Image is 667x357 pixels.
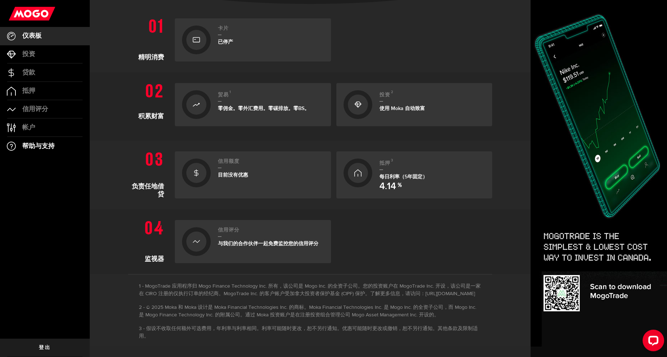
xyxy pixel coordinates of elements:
[175,220,331,263] a: 信用评分与我们的合作伙伴一起免费监控您的信用评分
[138,113,164,120] font: 积累财富
[379,92,390,98] font: 投资
[22,124,35,131] font: 帐户
[138,54,164,61] font: 精明消费
[175,151,331,198] a: 信用额度目前没有优惠
[139,305,476,317] font: © 2025 Moka 和 Moka 设计是 Moka Financial Technologies Inc. 的商标。Moka Financial Technologies Inc. 是 Mo...
[22,32,42,40] font: 仪表板
[139,326,478,339] font: 假设不收取任何额外可选费用，年利率与利率相同。利率可能随时更改，恕不另行通知。优惠可能随时更改或撤销，恕不另行通知。其他条款及限制适用。
[379,160,390,166] font: 抵押
[218,105,309,111] font: 零佣金。零外汇费用。零碳排放。零BS。
[218,227,239,233] font: 信用评分
[22,142,55,150] font: 帮助与支持
[139,284,481,296] font: MogoTrade 应用程序归 Mogo Finance Technology Inc. 所有，该公司是 Mogo Inc. 的全资子公司。您的投资账户在 MogoTrade Inc. 开设，该...
[379,181,396,192] font: 4.14
[397,182,402,189] font: ％
[229,90,231,94] font: 1
[175,18,331,61] a: 卡片已停产
[391,158,393,163] font: 3
[22,50,35,58] font: 投资
[218,39,233,45] font: 已停产
[175,83,331,126] a: 贸易1零佣金。零外汇费用。零碳排放。零BS。
[218,172,248,178] font: 目前没有优惠
[218,241,318,247] font: 与我们的合作伙伴一起免费监控您的信用评分
[218,92,229,98] font: 贸易
[145,256,164,262] font: 监视器
[218,25,229,31] font: 卡片
[391,90,393,94] font: 2
[379,105,425,111] font: 使用 Moka 自动致富
[132,183,164,197] font: 负责任地借贷
[379,174,428,180] font: 每日利率（5年固定）
[39,344,51,351] font: 登出
[336,151,493,198] a: 抵押3每日利率（5年固定） 4.14 ％
[22,69,35,76] font: 贷款
[336,83,493,126] a: 投资2使用 Moka 自动致富
[218,158,239,164] font: 信用额度
[22,87,35,95] font: 抵押
[637,327,667,357] iframe: LiveChat 聊天小部件
[22,105,48,113] font: 信用评分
